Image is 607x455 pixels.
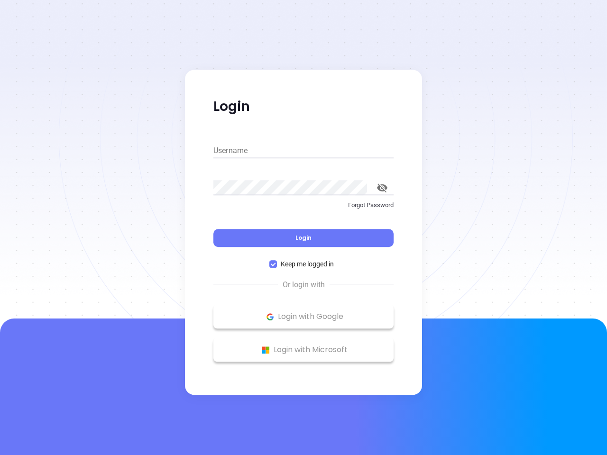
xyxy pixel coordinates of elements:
button: Google Logo Login with Google [213,305,394,328]
span: Or login with [278,279,330,291]
button: toggle password visibility [371,176,394,199]
a: Forgot Password [213,200,394,218]
img: Google Logo [264,311,276,323]
img: Microsoft Logo [260,344,272,356]
button: Login [213,229,394,247]
button: Microsoft Logo Login with Microsoft [213,338,394,362]
p: Forgot Password [213,200,394,210]
span: Keep me logged in [277,259,338,269]
p: Login [213,98,394,115]
p: Login with Microsoft [218,343,389,357]
span: Login [295,234,312,242]
p: Login with Google [218,309,389,324]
